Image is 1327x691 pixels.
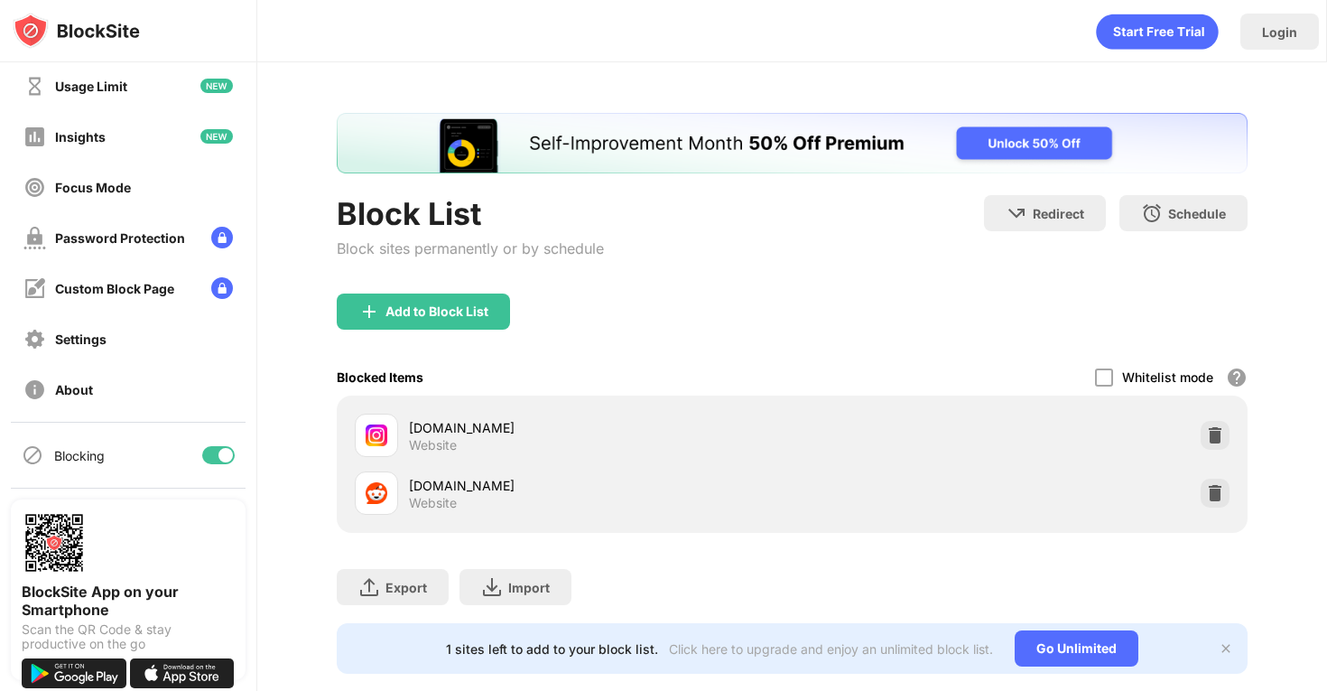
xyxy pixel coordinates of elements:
[23,75,46,98] img: time-usage-off.svg
[409,476,792,495] div: [DOMAIN_NAME]
[669,641,993,657] div: Click here to upgrade and enjoy an unlimited block list.
[337,113,1248,173] iframe: Banner
[130,658,235,688] img: download-on-the-app-store.svg
[1096,14,1219,50] div: animation
[366,425,387,446] img: favicons
[200,129,233,144] img: new-icon.svg
[1262,24,1297,40] div: Login
[385,580,427,595] div: Export
[55,331,107,347] div: Settings
[23,378,46,401] img: about-off.svg
[409,437,457,453] div: Website
[1219,641,1233,656] img: x-button.svg
[1122,369,1213,385] div: Whitelist mode
[1033,206,1084,221] div: Redirect
[1168,206,1226,221] div: Schedule
[55,382,93,397] div: About
[23,126,46,148] img: insights-off.svg
[200,79,233,93] img: new-icon.svg
[55,230,185,246] div: Password Protection
[22,510,87,575] img: options-page-qr-code.png
[22,622,235,651] div: Scan the QR Code & stay productive on the go
[366,482,387,504] img: favicons
[337,369,423,385] div: Blocked Items
[23,227,46,249] img: password-protection-off.svg
[23,328,46,350] img: settings-off.svg
[13,13,140,49] img: logo-blocksite.svg
[55,129,106,145] div: Insights
[337,195,604,232] div: Block List
[22,658,126,688] img: get-it-on-google-play.svg
[1015,630,1138,667] div: Go Unlimited
[337,239,604,257] div: Block sites permanently or by schedule
[211,227,233,248] img: lock-menu.svg
[54,448,105,463] div: Blocking
[55,79,127,94] div: Usage Limit
[385,304,488,319] div: Add to Block List
[211,277,233,299] img: lock-menu.svg
[22,583,235,619] div: BlockSite App on your Smartphone
[55,180,131,195] div: Focus Mode
[409,495,457,511] div: Website
[508,580,550,595] div: Import
[23,176,46,199] img: focus-off.svg
[446,641,658,657] div: 1 sites left to add to your block list.
[409,418,792,437] div: [DOMAIN_NAME]
[55,281,174,296] div: Custom Block Page
[22,444,43,466] img: blocking-icon.svg
[23,277,46,300] img: customize-block-page-off.svg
